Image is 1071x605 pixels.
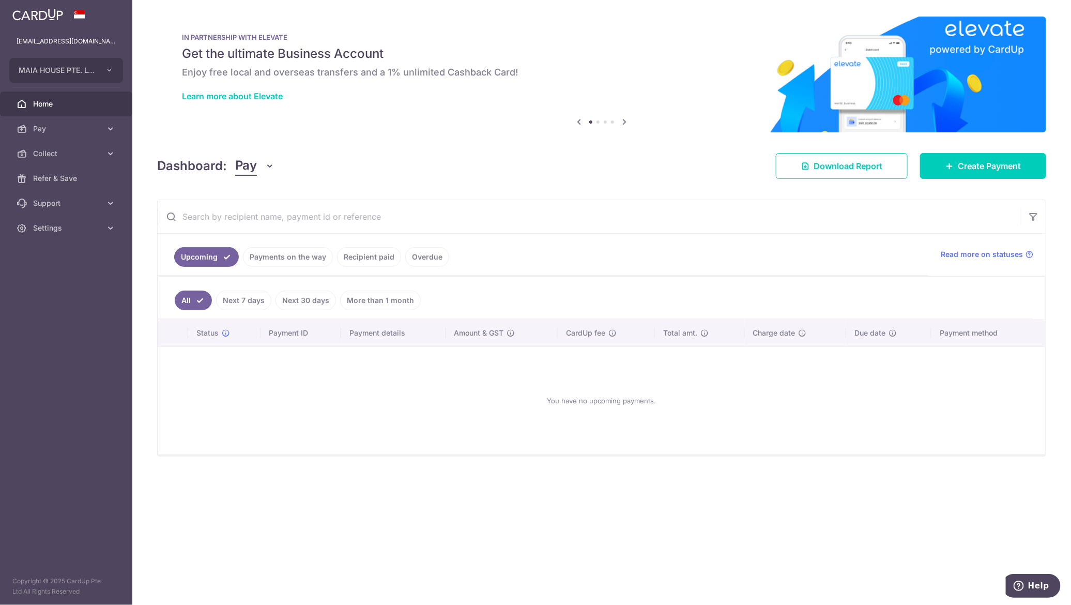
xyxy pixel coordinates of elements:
h4: Dashboard: [157,157,227,175]
div: You have no upcoming payments. [171,355,1033,446]
h6: Enjoy free local and overseas transfers and a 1% unlimited Cashback Card! [182,66,1021,79]
input: Search by recipient name, payment id or reference [158,200,1021,233]
a: Payments on the way [243,247,333,267]
a: Upcoming [174,247,239,267]
a: Download Report [776,153,908,179]
span: Charge date [753,328,795,338]
p: [EMAIL_ADDRESS][DOMAIN_NAME] [17,36,116,47]
th: Payment method [931,320,1045,346]
span: Total amt. [663,328,697,338]
img: Renovation banner [157,17,1046,132]
span: MAIA HOUSE PTE. LTD. [19,65,95,75]
span: Collect [33,148,101,159]
span: Home [33,99,101,109]
a: All [175,291,212,310]
button: Pay [235,156,275,176]
span: Amount & GST [454,328,504,338]
span: Status [196,328,219,338]
span: Pay [235,156,257,176]
a: Recipient paid [337,247,401,267]
span: Read more on statuses [941,249,1023,260]
a: Learn more about Elevate [182,91,283,101]
span: Refer & Save [33,173,101,184]
span: Settings [33,223,101,233]
img: CardUp [12,8,63,21]
th: Payment ID [261,320,341,346]
a: Overdue [405,247,449,267]
span: Pay [33,124,101,134]
a: More than 1 month [340,291,421,310]
span: CardUp fee [566,328,605,338]
span: Download Report [814,160,882,172]
a: Next 7 days [216,291,271,310]
button: MAIA HOUSE PTE. LTD. [9,58,123,83]
th: Payment details [341,320,446,346]
span: Support [33,198,101,208]
a: Create Payment [920,153,1046,179]
a: Next 30 days [276,291,336,310]
span: Create Payment [958,160,1021,172]
p: IN PARTNERSHIP WITH ELEVATE [182,33,1021,41]
a: Read more on statuses [941,249,1033,260]
span: Due date [854,328,885,338]
h5: Get the ultimate Business Account [182,46,1021,62]
iframe: Opens a widget where you can find more information [1006,574,1061,600]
